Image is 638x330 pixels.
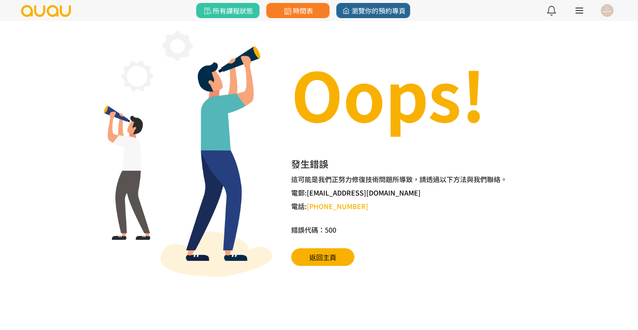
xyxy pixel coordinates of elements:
a: [PHONE_NUMBER] [307,201,368,211]
h1: Oops! [291,42,486,143]
a: [EMAIL_ADDRESS][DOMAIN_NAME] [307,188,421,198]
a: 時間表 [266,3,330,18]
img: 404.png [104,31,273,277]
a: 返回主頁 [291,248,354,266]
h6: 這可能是我們正努力修復技術問題所導致，請透過以下方法與我們聯絡。 [291,174,507,184]
span: 所有課程狀態 [202,5,253,16]
span: 時間表 [282,5,313,16]
h2: 發生錯誤 [291,157,328,171]
span: 瀏覽你的預約專頁 [341,5,406,16]
span: 返回主頁 [309,252,336,262]
a: 所有課程狀態 [196,3,260,18]
h6: 錯誤代碼：500 [291,225,336,235]
img: logo.svg [20,5,72,17]
h6: 電郵: [291,188,421,198]
a: 瀏覽你的預約專頁 [336,3,410,18]
h6: 電話: [291,201,368,211]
